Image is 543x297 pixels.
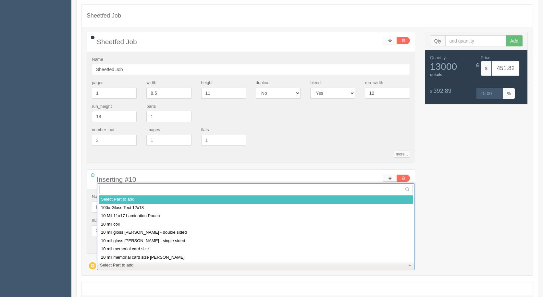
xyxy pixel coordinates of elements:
div: 100# Gloss Text 12x18 [99,204,413,212]
div: 10 mil memorial card size [PERSON_NAME] [99,254,413,262]
div: 10 Mil 11x17 Lamination Pouch [99,212,413,220]
div: Select Part to add [99,195,413,204]
div: 10 mil memorial card size [99,245,413,254]
div: 10 mil gloss [PERSON_NAME] - single sided [99,237,413,245]
div: 10 mil gloss [PERSON_NAME] - double sided [99,229,413,237]
div: 10 mil coil [99,220,413,229]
